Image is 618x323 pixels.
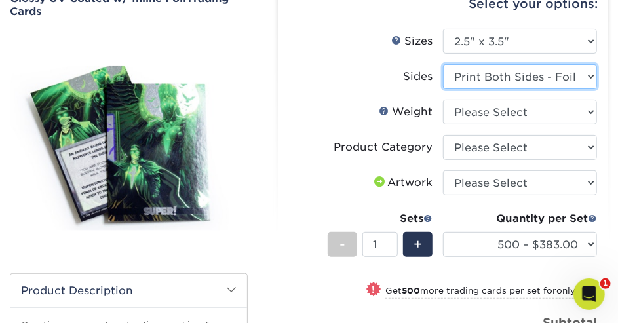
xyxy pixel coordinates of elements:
div: Sizes [391,33,433,49]
strong: 500 [402,286,420,295]
div: Quantity per Set [443,211,597,227]
div: Artwork [372,175,433,191]
span: only [556,286,597,295]
span: 1 [600,278,611,289]
iframe: Intercom live chat [573,278,605,310]
div: Sides [403,69,433,85]
span: ! [372,284,375,297]
img: Glossy UV Coated w/ Inline Foil 01 [10,66,248,230]
div: Weight [379,104,433,120]
div: Product Category [334,140,433,155]
small: Get more trading cards per set for [385,286,597,299]
div: Sets [328,211,433,227]
h2: Product Description [10,274,247,307]
span: - [339,235,345,254]
span: + [414,235,422,254]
